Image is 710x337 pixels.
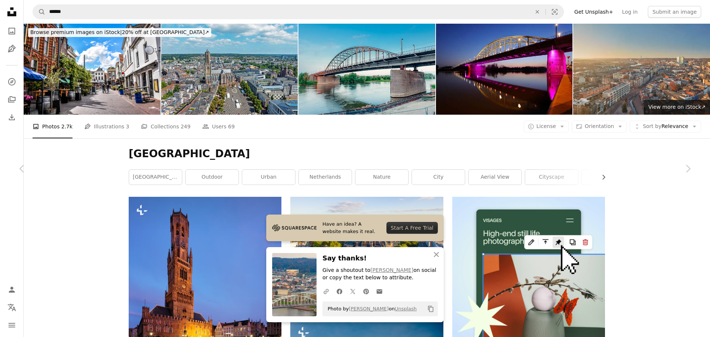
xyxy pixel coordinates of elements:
button: Visual search [546,5,564,19]
img: The city center of Arnhem, The Netherlands [573,24,710,115]
img: Bridge too Far [298,24,435,115]
a: Collections [4,92,19,107]
a: Explore [4,74,19,89]
img: John Frost Bridge over Lower Rhine at Arnhem the Netherlands [436,24,573,115]
a: netherlands [299,170,352,185]
button: Orientation [572,121,627,132]
span: 249 [180,122,190,131]
a: Download History [4,110,19,125]
img: file-1705255347840-230a6ab5bca9image [272,222,317,233]
a: car [582,170,635,185]
a: Next [666,133,710,204]
a: Log in [618,6,642,18]
span: License [537,123,556,129]
a: city [412,170,465,185]
a: Collections 249 [141,115,190,138]
a: Unsplash [395,306,416,311]
a: Illustrations 3 [84,115,129,138]
span: Relevance [643,123,688,130]
span: Photo by on [324,303,417,315]
button: Search Unsplash [33,5,45,19]
button: Submit an image [648,6,701,18]
button: scroll list to the right [597,170,605,185]
a: [GEOGRAPHIC_DATA] [129,170,182,185]
a: cityscape [525,170,578,185]
form: Find visuals sitewide [33,4,564,19]
a: [PERSON_NAME] [371,267,413,273]
button: Sort byRelevance [630,121,701,132]
a: Illustrations [4,41,19,56]
h1: [GEOGRAPHIC_DATA] [129,147,605,161]
button: Copy to clipboard [425,303,437,315]
span: 3 [126,122,129,131]
span: 69 [228,122,235,131]
a: urban [242,170,295,185]
img: Aerial from the city Arnhem in the Netherlands [161,24,298,115]
button: License [524,121,569,132]
p: Give a shoutout to on social or copy the text below to attribute. [322,267,438,282]
button: Menu [4,318,19,333]
button: Clear [529,5,545,19]
img: Beautiful Street Through The Center Of Arnhem, The Netherlands [24,24,160,115]
h3: Say thanks! [322,253,438,264]
a: Share on Twitter [346,284,359,299]
a: Get Unsplash+ [570,6,618,18]
a: Have an idea? A website makes it real.Start A Free Trial [266,215,444,241]
button: Language [4,300,19,315]
a: Share on Pinterest [359,284,373,299]
a: Share over email [373,284,386,299]
a: Belfry tower famous tourist destination and Grote markt square in Bruges, Belgium on dusk in twil... [129,282,281,289]
a: View more on iStock↗ [644,100,710,115]
a: Photos [4,24,19,38]
a: Share on Facebook [333,284,346,299]
a: nature [355,170,408,185]
a: Users 69 [202,115,235,138]
div: Start A Free Trial [386,222,438,234]
span: Have an idea? A website makes it real. [322,220,381,235]
a: [PERSON_NAME] [349,306,389,311]
span: View more on iStock ↗ [648,104,706,110]
a: Log in / Sign up [4,282,19,297]
a: Browse premium images on iStock|20% off at [GEOGRAPHIC_DATA]↗ [24,24,216,41]
a: aerial view [469,170,521,185]
span: Browse premium images on iStock | [30,29,122,35]
span: 20% off at [GEOGRAPHIC_DATA] ↗ [30,29,209,35]
span: Orientation [585,123,614,129]
span: Sort by [643,123,661,129]
img: aerial view of park during daytime [290,197,443,310]
a: outdoor [186,170,239,185]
